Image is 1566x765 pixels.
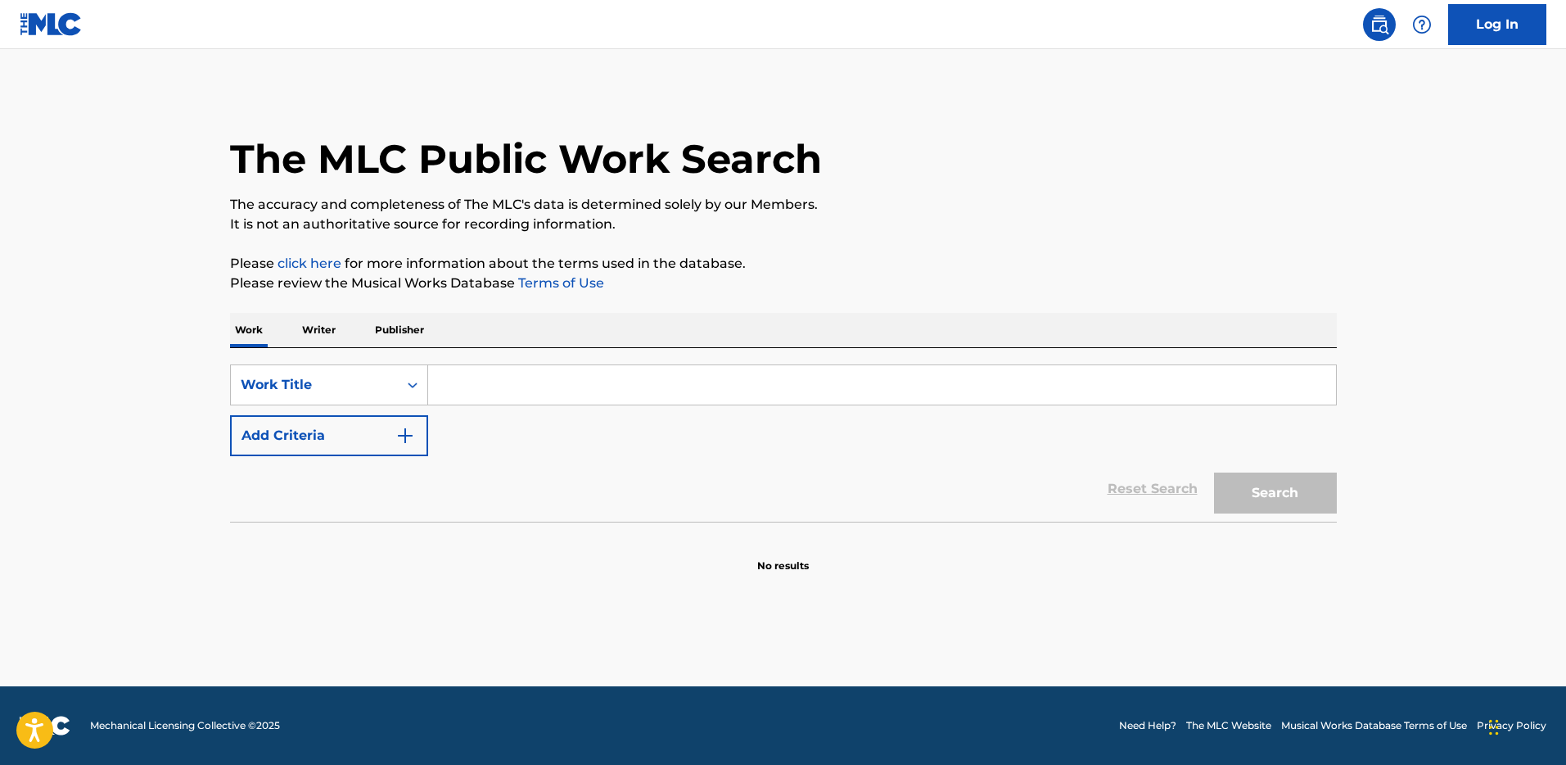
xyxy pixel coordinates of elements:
[230,274,1337,293] p: Please review the Musical Works Database
[230,195,1337,215] p: The accuracy and completeness of The MLC's data is determined solely by our Members.
[1520,506,1566,638] iframe: Resource Center
[20,12,83,36] img: MLC Logo
[1186,718,1271,733] a: The MLC Website
[278,256,341,271] a: click here
[515,275,604,291] a: Terms of Use
[20,716,70,736] img: logo
[230,313,268,347] p: Work
[230,364,1337,522] form: Search Form
[1406,8,1438,41] div: Help
[1477,718,1546,733] a: Privacy Policy
[230,134,822,183] h1: The MLC Public Work Search
[230,415,428,456] button: Add Criteria
[370,313,429,347] p: Publisher
[1448,4,1546,45] a: Log In
[1281,718,1467,733] a: Musical Works Database Terms of Use
[230,254,1337,274] p: Please for more information about the terms used in the database.
[241,375,388,395] div: Work Title
[1119,718,1176,733] a: Need Help?
[395,426,415,446] img: 9d2ae6d4665cec9f34b9.svg
[757,539,809,573] p: No results
[1412,15,1432,34] img: help
[230,215,1337,234] p: It is not an authoritative source for recording information.
[1363,8,1396,41] a: Public Search
[1484,686,1566,765] iframe: Chat Widget
[90,718,280,733] span: Mechanical Licensing Collective © 2025
[1370,15,1389,34] img: search
[297,313,341,347] p: Writer
[1489,703,1499,752] div: Drag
